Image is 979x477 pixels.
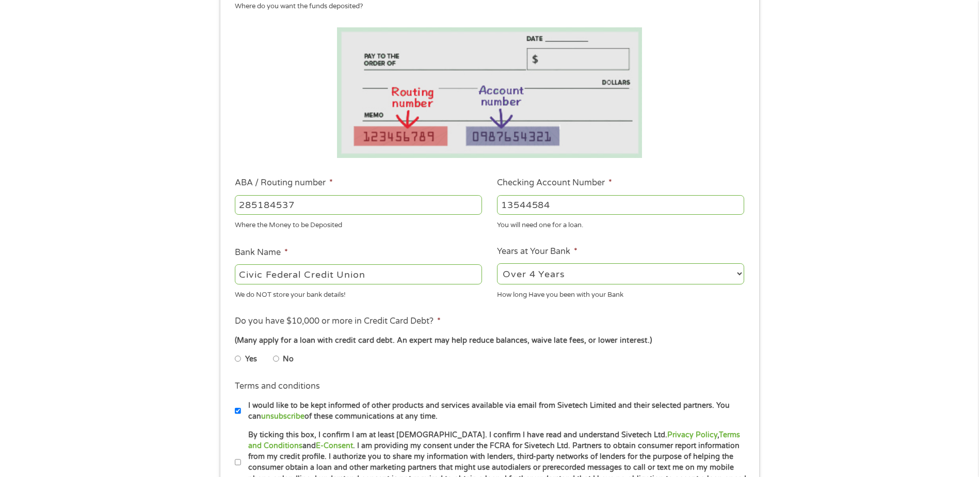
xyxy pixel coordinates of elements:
[235,178,333,188] label: ABA / Routing number
[261,412,304,421] a: unsubscribe
[337,27,643,158] img: Routing number location
[497,195,744,215] input: 345634636
[235,2,736,12] div: Where do you want the funds deposited?
[245,354,257,365] label: Yes
[497,286,744,300] div: How long Have you been with your Bank
[235,316,441,327] label: Do you have $10,000 or more in Credit Card Debt?
[316,441,353,450] a: E-Consent
[235,381,320,392] label: Terms and conditions
[235,217,482,231] div: Where the Money to be Deposited
[248,431,740,450] a: Terms and Conditions
[235,195,482,215] input: 263177916
[235,247,288,258] label: Bank Name
[667,431,717,439] a: Privacy Policy
[235,286,482,300] div: We do NOT store your bank details!
[497,178,612,188] label: Checking Account Number
[283,354,294,365] label: No
[497,246,577,257] label: Years at Your Bank
[235,335,744,346] div: (Many apply for a loan with credit card debt. An expert may help reduce balances, waive late fees...
[497,217,744,231] div: You will need one for a loan.
[241,400,747,422] label: I would like to be kept informed of other products and services available via email from Sivetech...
